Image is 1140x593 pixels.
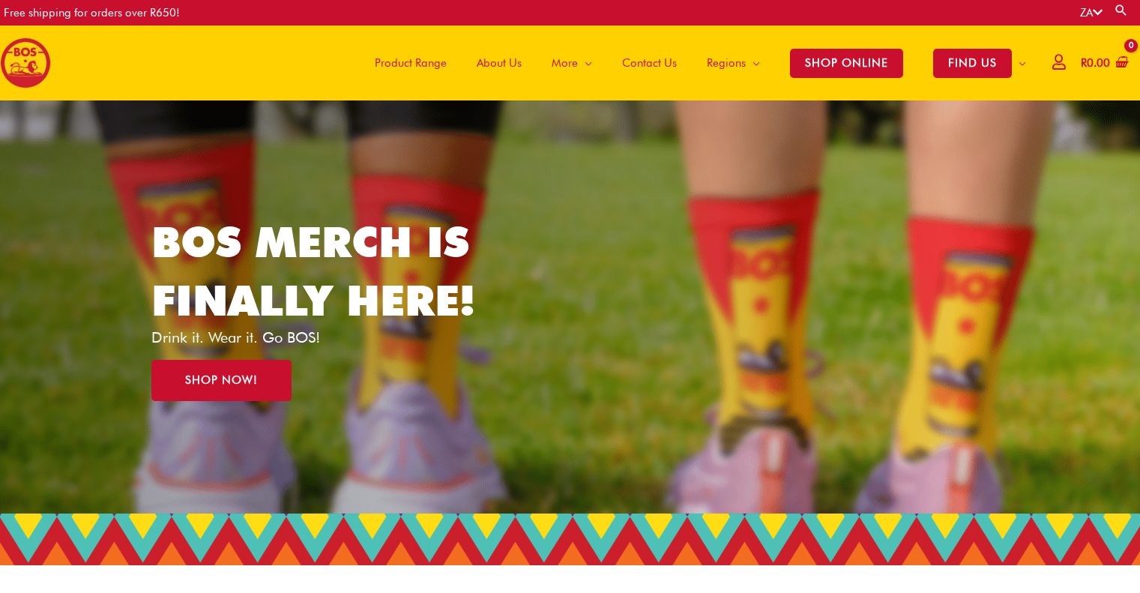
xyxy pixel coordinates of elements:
[537,25,607,100] a: More
[790,49,903,78] span: SHOP ONLINE
[477,40,522,85] span: About Us
[151,217,475,325] a: BOS MERCH IS FINALLY HERE!
[933,49,1012,78] span: FIND US
[462,25,537,100] a: About Us
[1080,6,1103,19] a: ZA
[185,375,258,386] span: SHOP NOW!
[622,40,677,85] span: Contact Us
[552,40,578,85] span: More
[1114,3,1129,17] a: Search button
[707,40,746,85] span: Regions
[775,25,918,100] a: SHOP ONLINE
[375,40,447,85] span: Product Range
[151,360,292,401] a: SHOP NOW!
[1081,56,1110,70] bdi: 0.00
[692,25,775,100] a: Regions
[1081,56,1087,70] span: R
[349,25,1041,100] nav: Site Navigation
[151,330,498,345] p: Drink it. Wear it. Go BOS!
[607,25,692,100] a: Contact Us
[360,25,462,100] a: Product Range
[1078,46,1129,80] a: View Shopping Cart, empty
